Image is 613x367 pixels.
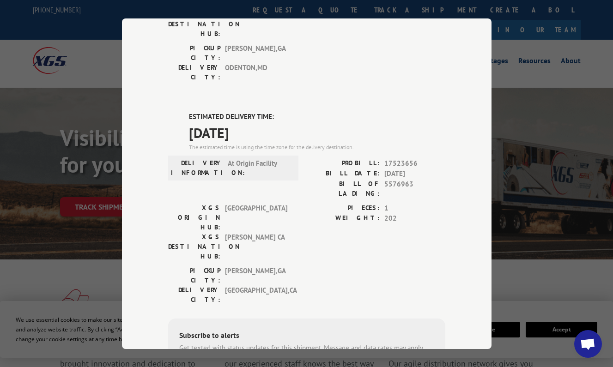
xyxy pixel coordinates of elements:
span: [GEOGRAPHIC_DATA] [225,203,287,232]
label: ESTIMATED DELIVERY TIME: [189,112,445,122]
label: XGS ORIGIN HUB: [168,203,220,232]
span: [DATE] [189,122,445,143]
label: DELIVERY CITY: [168,285,220,304]
label: PIECES: [307,203,380,213]
span: [GEOGRAPHIC_DATA] , CA [225,285,287,304]
label: PICKUP CITY: [168,265,220,285]
span: [PERSON_NAME] , GA [225,265,287,285]
span: ODENTON , MD [225,63,287,82]
span: 1 [384,203,445,213]
label: PICKUP CITY: [168,43,220,63]
label: BILL OF LADING: [307,179,380,198]
label: XGS DESTINATION HUB: [168,232,220,261]
span: [DATE] [384,168,445,179]
label: XGS DESTINATION HUB: [168,10,220,39]
label: WEIGHT: [307,213,380,224]
span: [PERSON_NAME] CA [225,232,287,261]
div: The estimated time is using the time zone for the delivery destination. [189,143,445,151]
label: BILL DATE: [307,168,380,179]
span: ODENTON/EMPIRE [225,10,287,39]
span: 17523656 [384,158,445,168]
label: PROBILL: [307,158,380,168]
span: At Origin Facility [228,158,290,177]
div: Open chat [574,330,602,358]
span: [PERSON_NAME] , GA [225,43,287,63]
label: DELIVERY CITY: [168,63,220,82]
label: DELIVERY INFORMATION: [171,158,223,177]
span: 5576963 [384,179,445,198]
div: Subscribe to alerts [179,329,434,343]
span: 202 [384,213,445,224]
div: Get texted with status updates for this shipment. Message and data rates may apply. Message frequ... [179,343,434,363]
